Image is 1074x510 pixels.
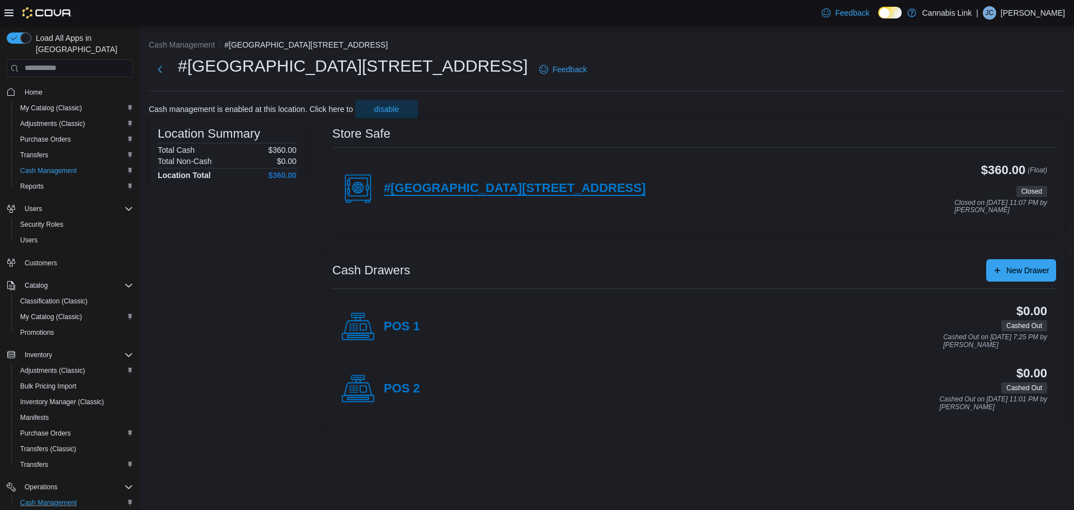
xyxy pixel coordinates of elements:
p: $0.00 [277,157,296,166]
span: Cashed Out [1001,320,1047,331]
span: Cashed Out [1006,321,1042,331]
span: Cash Management [20,166,77,175]
img: Cova [22,7,72,18]
span: Users [20,236,37,245]
a: Transfers [16,458,53,471]
span: Catalog [25,281,48,290]
h3: Store Safe [332,127,390,141]
a: Users [16,233,42,247]
p: Cash management is enabled at this location. Click here to [149,105,353,114]
span: Inventory Manager (Classic) [16,395,133,409]
a: My Catalog (Classic) [16,101,87,115]
h6: Total Cash [158,146,195,155]
button: disable [355,100,418,118]
button: Next [149,58,171,81]
h4: Location Total [158,171,211,180]
span: Transfers [16,148,133,162]
span: Users [20,202,133,216]
button: Bulk Pricing Import [11,378,138,394]
span: Transfers (Classic) [20,445,76,453]
span: Purchase Orders [20,429,71,438]
h1: #[GEOGRAPHIC_DATA][STREET_ADDRESS] [178,55,528,77]
button: Security Roles [11,217,138,232]
h3: Location Summary [158,127,260,141]
span: Reports [16,180,133,193]
span: Cash Management [20,498,77,507]
span: Operations [25,483,58,492]
h3: $0.00 [1016,367,1047,380]
p: Cashed Out on [DATE] 7:25 PM by [PERSON_NAME] [943,334,1047,349]
span: Closed [1016,186,1047,197]
button: Purchase Orders [11,132,138,147]
h4: POS 2 [384,382,420,396]
button: Catalog [20,279,52,292]
button: Adjustments (Classic) [11,363,138,378]
span: JC [986,6,994,20]
span: Purchase Orders [16,133,133,146]
button: My Catalog (Classic) [11,100,138,116]
a: My Catalog (Classic) [16,310,87,324]
p: Cashed Out on [DATE] 11:01 PM by [PERSON_NAME] [939,396,1047,411]
button: Classification (Classic) [11,293,138,309]
span: Security Roles [16,218,133,231]
p: | [976,6,978,20]
span: Dark Mode [878,18,879,19]
p: (Float) [1028,163,1047,184]
button: Users [2,201,138,217]
button: Transfers [11,147,138,163]
button: Purchase Orders [11,425,138,441]
span: Manifests [16,411,133,424]
button: Home [2,84,138,100]
a: Security Roles [16,218,68,231]
span: Transfers (Classic) [16,442,133,456]
a: Manifests [16,411,53,424]
a: Cash Management [16,164,81,177]
button: Cash Management [11,163,138,179]
p: Cannabis Link [922,6,972,20]
button: Users [11,232,138,248]
span: Reports [20,182,44,191]
a: Feedback [535,58,591,81]
a: Transfers (Classic) [16,442,81,456]
h4: $360.00 [268,171,296,180]
a: Adjustments (Classic) [16,364,89,377]
h4: #[GEOGRAPHIC_DATA][STREET_ADDRESS] [384,181,646,196]
span: Home [25,88,43,97]
button: Operations [20,480,62,494]
button: Inventory Manager (Classic) [11,394,138,410]
span: Bulk Pricing Import [16,380,133,393]
a: Feedback [817,2,874,24]
span: Transfers [16,458,133,471]
a: Bulk Pricing Import [16,380,81,393]
span: Cash Management [16,496,133,509]
span: Adjustments (Classic) [20,119,85,128]
span: Users [16,233,133,247]
span: Classification (Classic) [16,294,133,308]
span: disable [374,104,399,115]
div: Jenna Coles [983,6,996,20]
button: Reports [11,179,138,194]
nav: An example of EuiBreadcrumbs [149,39,1065,53]
span: Feedback [553,64,587,75]
span: Feedback [835,7,869,18]
span: Inventory [25,350,52,359]
button: Promotions [11,325,138,340]
span: New Drawer [1006,265,1049,276]
a: Cash Management [16,496,81,509]
span: Purchase Orders [20,135,71,144]
button: Catalog [2,278,138,293]
button: Users [20,202,46,216]
p: $360.00 [268,146,296,155]
button: My Catalog (Classic) [11,309,138,325]
a: Adjustments (Classic) [16,117,89,130]
span: Transfers [20,460,48,469]
button: New Drawer [986,259,1056,282]
span: Catalog [20,279,133,292]
span: Closed [1021,186,1042,196]
span: Home [20,85,133,99]
span: Bulk Pricing Import [20,382,77,391]
span: Transfers [20,151,48,160]
span: Cashed Out [1006,383,1042,393]
a: Reports [16,180,48,193]
span: My Catalog (Classic) [16,310,133,324]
